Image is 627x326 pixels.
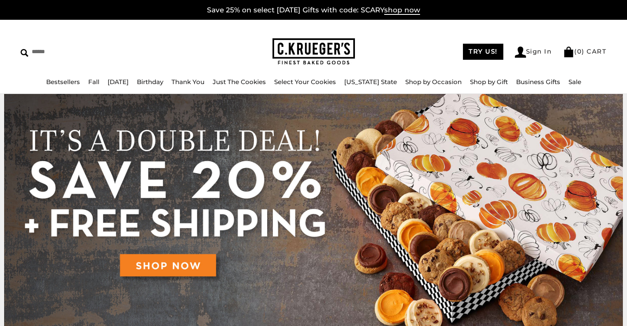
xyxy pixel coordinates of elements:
[515,47,552,58] a: Sign In
[137,78,163,86] a: Birthday
[463,44,503,60] a: TRY US!
[274,78,336,86] a: Select Your Cookies
[213,78,266,86] a: Just The Cookies
[568,78,581,86] a: Sale
[21,49,28,57] img: Search
[171,78,204,86] a: Thank You
[563,47,574,57] img: Bag
[516,78,560,86] a: Business Gifts
[384,6,420,15] span: shop now
[88,78,99,86] a: Fall
[470,78,508,86] a: Shop by Gift
[577,47,582,55] span: 0
[4,94,623,326] img: C.Krueger's Special Offer
[344,78,397,86] a: [US_STATE] State
[515,47,526,58] img: Account
[272,38,355,65] img: C.KRUEGER'S
[46,78,80,86] a: Bestsellers
[563,47,606,55] a: (0) CART
[207,6,420,15] a: Save 25% on select [DATE] Gifts with code: SCARYshop now
[405,78,462,86] a: Shop by Occasion
[108,78,129,86] a: [DATE]
[21,45,160,58] input: Search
